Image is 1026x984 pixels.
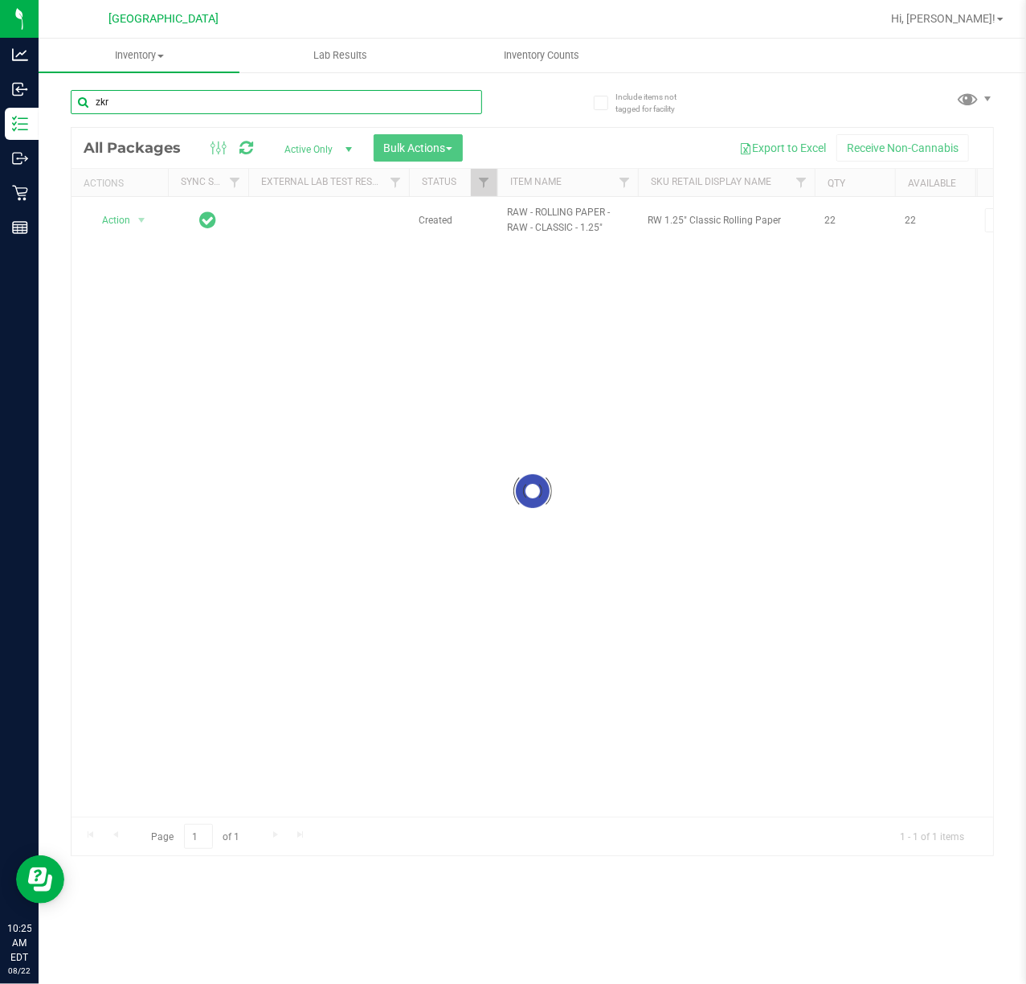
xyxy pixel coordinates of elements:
inline-svg: Inbound [12,81,28,97]
span: Lab Results [292,48,389,63]
input: Search Package ID, Item Name, SKU, Lot or Part Number... [71,90,482,114]
inline-svg: Retail [12,185,28,201]
p: 08/22 [7,965,31,977]
inline-svg: Inventory [12,116,28,132]
span: Hi, [PERSON_NAME]! [891,12,995,25]
inline-svg: Outbound [12,150,28,166]
span: Include items not tagged for facility [615,91,696,115]
p: 10:25 AM EDT [7,921,31,965]
a: Lab Results [239,39,440,72]
a: Inventory [39,39,239,72]
inline-svg: Analytics [12,47,28,63]
span: [GEOGRAPHIC_DATA] [109,12,219,26]
iframe: Resource center [16,855,64,904]
span: Inventory Counts [482,48,601,63]
a: Inventory Counts [441,39,642,72]
span: Inventory [39,48,239,63]
inline-svg: Reports [12,219,28,236]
